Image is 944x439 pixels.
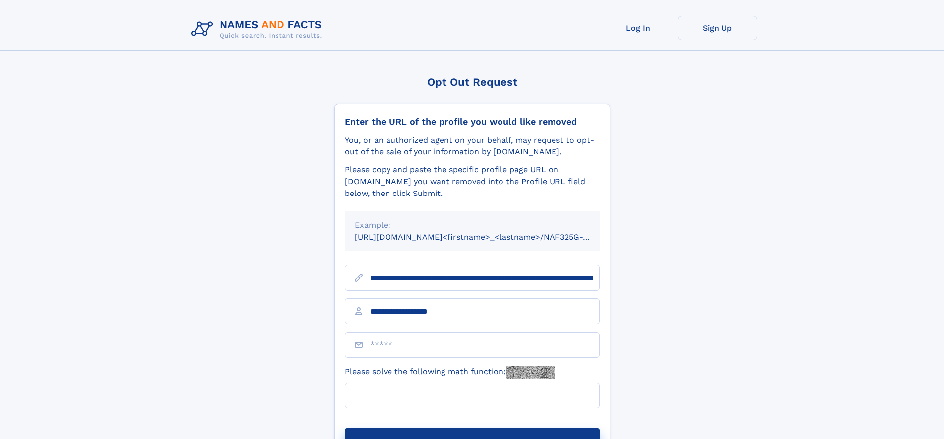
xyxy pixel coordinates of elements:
[334,76,610,88] div: Opt Out Request
[345,366,555,379] label: Please solve the following math function:
[599,16,678,40] a: Log In
[187,16,330,43] img: Logo Names and Facts
[678,16,757,40] a: Sign Up
[355,232,618,242] small: [URL][DOMAIN_NAME]<firstname>_<lastname>/NAF325G-xxxxxxxx
[345,134,600,158] div: You, or an authorized agent on your behalf, may request to opt-out of the sale of your informatio...
[355,219,590,231] div: Example:
[345,116,600,127] div: Enter the URL of the profile you would like removed
[345,164,600,199] div: Please copy and paste the specific profile page URL on [DOMAIN_NAME] you want removed into the Pr...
